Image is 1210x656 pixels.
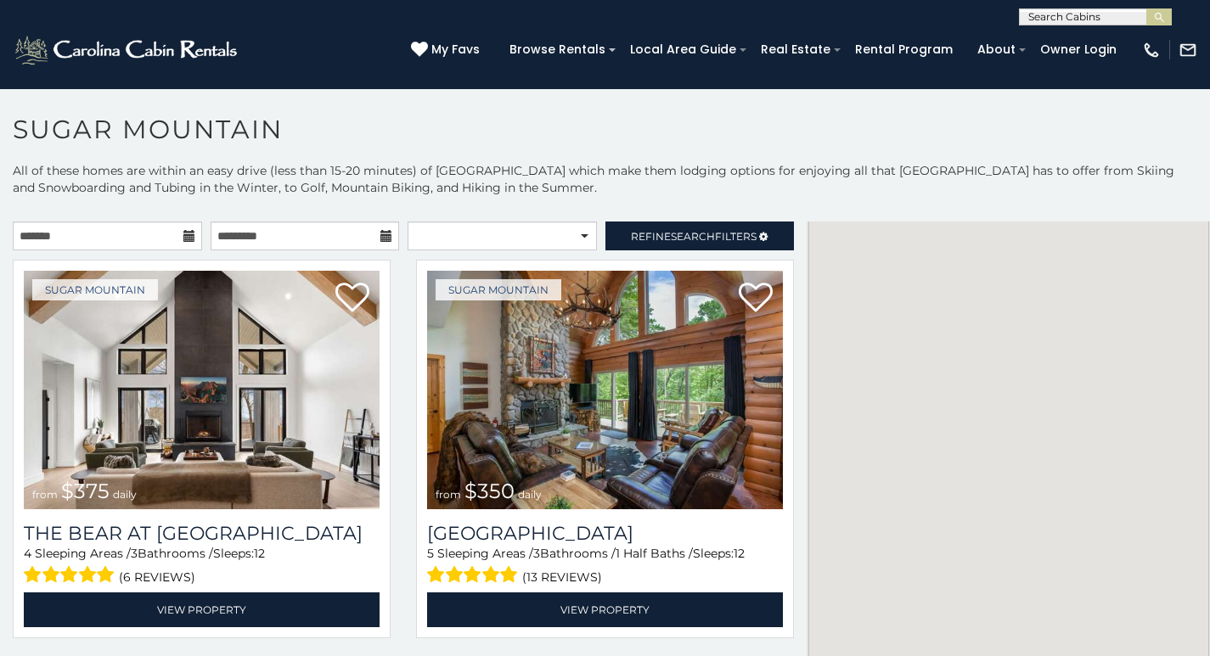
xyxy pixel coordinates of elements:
span: Refine Filters [631,230,757,243]
a: Owner Login [1032,36,1125,63]
span: $375 [61,479,110,503]
img: White-1-2.png [13,33,242,67]
span: from [32,488,58,501]
a: View Property [427,592,783,627]
img: 1714398141_thumbnail.jpeg [427,271,783,509]
span: 5 [427,546,434,561]
span: daily [113,488,137,501]
a: Real Estate [752,36,839,63]
a: Add to favorites [335,281,369,317]
span: $350 [464,479,515,503]
a: Sugar Mountain [32,279,158,300]
img: 1714387646_thumbnail.jpeg [24,271,380,509]
span: 12 [734,546,745,561]
h3: The Bear At Sugar Mountain [24,522,380,545]
h3: Grouse Moor Lodge [427,522,783,545]
a: The Bear At [GEOGRAPHIC_DATA] [24,522,380,545]
a: My Favs [411,41,484,59]
a: Add to favorites [739,281,773,317]
a: View Property [24,592,380,627]
span: Search [671,230,715,243]
a: [GEOGRAPHIC_DATA] [427,522,783,545]
div: Sleeping Areas / Bathrooms / Sleeps: [24,545,380,588]
span: from [436,488,461,501]
span: 4 [24,546,31,561]
a: RefineSearchFilters [605,221,795,250]
a: Rental Program [847,36,961,63]
img: mail-regular-white.png [1179,41,1197,59]
span: daily [518,488,542,501]
a: Local Area Guide [622,36,745,63]
span: My Favs [431,41,480,59]
span: 1 Half Baths / [616,546,693,561]
span: 3 [533,546,540,561]
a: Sugar Mountain [436,279,561,300]
div: Sleeping Areas / Bathrooms / Sleeps: [427,545,783,588]
a: from $350 daily [427,271,783,509]
span: (13 reviews) [522,566,602,588]
img: phone-regular-white.png [1142,41,1161,59]
a: About [969,36,1024,63]
a: Browse Rentals [501,36,614,63]
a: from $375 daily [24,271,380,509]
span: 12 [254,546,265,561]
span: 3 [131,546,138,561]
span: (6 reviews) [119,566,195,588]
